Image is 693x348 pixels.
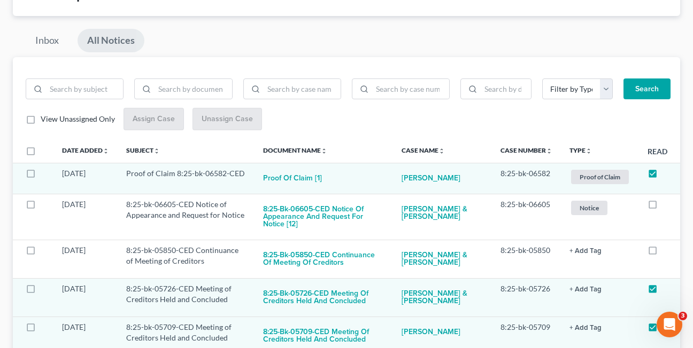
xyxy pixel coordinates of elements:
[623,78,671,100] button: Search
[263,199,384,235] button: 8:25-bk-06605-CED Notice of Appearance and Request for Notice [12]
[118,194,255,240] td: 8:25-bk-06605-CED Notice of Appearance and Request for Notice
[263,245,384,274] button: 8:25-bk-05850-CED Continuance of Meeting of Creditors
[571,201,607,215] span: Notice
[569,322,630,333] a: + Add Tag
[438,148,445,154] i: unfold_more
[263,146,327,154] a: Document Nameunfold_more
[492,163,561,194] td: 8:25-bk-06582
[402,245,483,274] a: [PERSON_NAME] & [PERSON_NAME]
[569,283,630,294] a: + Add Tag
[571,170,629,184] span: Proof of Claim
[46,79,123,99] input: Search by subject
[402,146,445,154] a: Case Nameunfold_more
[586,148,592,154] i: unfold_more
[546,148,552,154] i: unfold_more
[569,248,602,255] button: + Add Tag
[569,325,602,331] button: + Add Tag
[78,29,144,52] a: All Notices
[103,148,109,154] i: unfold_more
[118,240,255,278] td: 8:25-bk-05850-CED Continuance of Meeting of Creditors
[118,163,255,194] td: Proof of Claim 8:25-bk-06582-CED
[53,163,118,194] td: [DATE]
[402,199,483,228] a: [PERSON_NAME] & [PERSON_NAME]
[500,146,552,154] a: Case Numberunfold_more
[263,168,322,189] button: Proof of Claim [1]
[402,322,460,343] a: [PERSON_NAME]
[492,278,561,317] td: 8:25-bk-05726
[53,240,118,278] td: [DATE]
[155,79,232,99] input: Search by document name
[264,79,341,99] input: Search by case name
[569,168,630,186] a: Proof of Claim
[569,245,630,256] a: + Add Tag
[481,79,531,99] input: Search by date
[492,194,561,240] td: 8:25-bk-06605
[53,194,118,240] td: [DATE]
[62,146,109,154] a: Date Addedunfold_more
[153,148,160,154] i: unfold_more
[53,278,118,317] td: [DATE]
[569,146,592,154] a: Typeunfold_more
[321,148,327,154] i: unfold_more
[402,283,483,312] a: [PERSON_NAME] & [PERSON_NAME]
[263,283,384,312] button: 8:25-bk-05726-CED Meeting of Creditors Held and Concluded
[648,146,667,157] label: Read
[118,278,255,317] td: 8:25-bk-05726-CED Meeting of Creditors Held and Concluded
[372,79,449,99] input: Search by case number
[41,114,115,123] span: View Unassigned Only
[492,240,561,278] td: 8:25-bk-05850
[679,312,687,320] span: 3
[26,29,68,52] a: Inbox
[402,168,460,189] a: [PERSON_NAME]
[569,286,602,293] button: + Add Tag
[569,199,630,217] a: Notice
[657,312,682,337] iframe: Intercom live chat
[126,146,160,154] a: Subjectunfold_more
